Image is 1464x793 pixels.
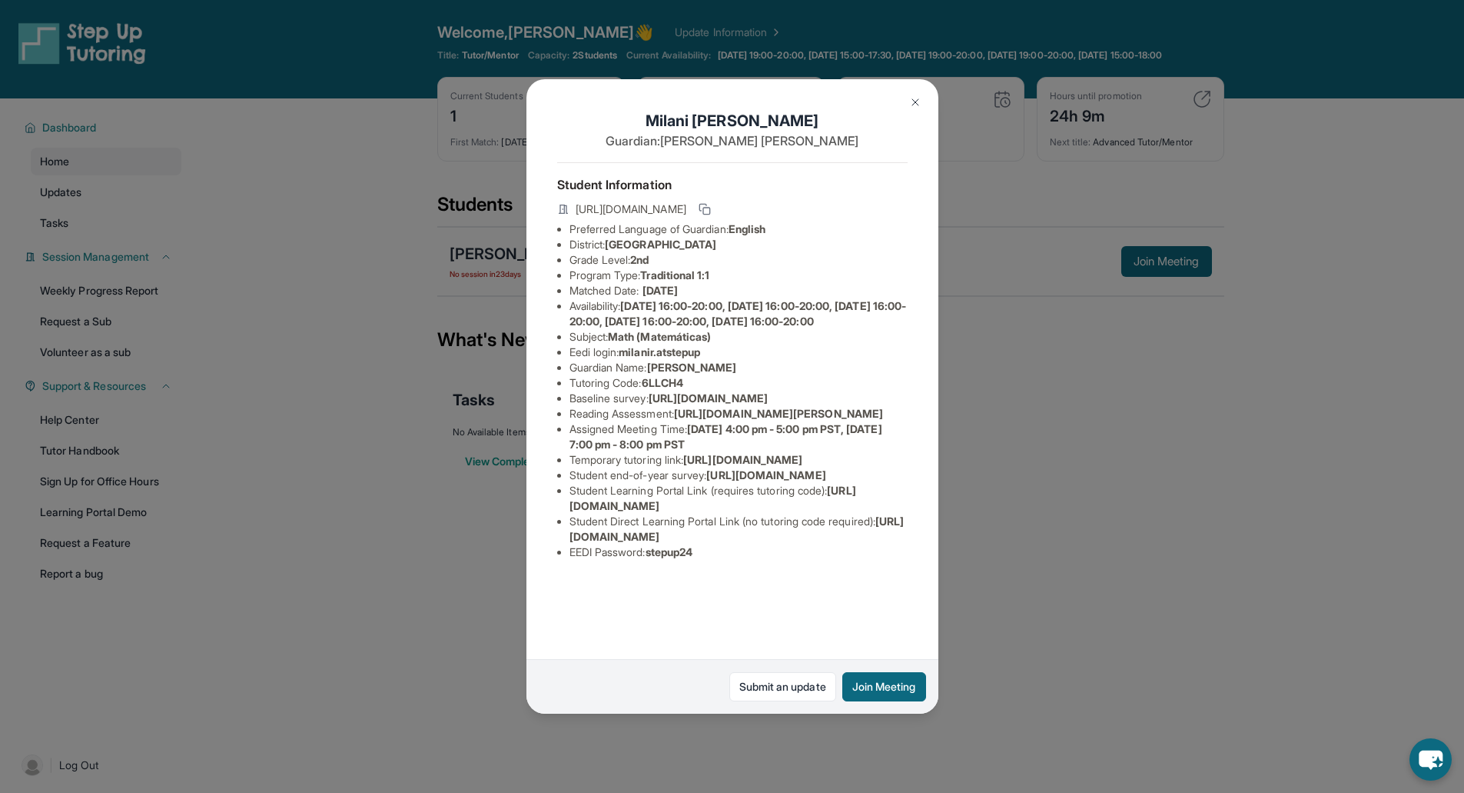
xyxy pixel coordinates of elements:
[729,222,766,235] span: English
[649,392,768,405] span: [URL][DOMAIN_NAME]
[729,672,836,701] a: Submit an update
[576,202,686,217] span: [URL][DOMAIN_NAME]
[605,238,716,251] span: [GEOGRAPHIC_DATA]
[557,132,908,150] p: Guardian: [PERSON_NAME] [PERSON_NAME]
[842,672,926,701] button: Join Meeting
[569,299,907,328] span: [DATE] 16:00-20:00, [DATE] 16:00-20:00, [DATE] 16:00-20:00, [DATE] 16:00-20:00, [DATE] 16:00-20:00
[569,391,908,406] li: Baseline survey :
[608,330,711,343] span: Math (Matemáticas)
[909,96,921,108] img: Close Icon
[569,375,908,391] li: Tutoring Code :
[1409,738,1452,781] button: chat-button
[695,200,714,218] button: Copy link
[674,407,883,420] span: [URL][DOMAIN_NAME][PERSON_NAME]
[569,422,882,451] span: [DATE] 4:00 pm - 5:00 pm PST, [DATE] 7:00 pm - 8:00 pm PST
[569,252,908,268] li: Grade Level:
[683,453,802,466] span: [URL][DOMAIN_NAME]
[619,345,700,358] span: milanir.atstepup
[569,545,908,560] li: EEDI Password :
[569,483,908,514] li: Student Learning Portal Link (requires tutoring code) :
[647,361,737,374] span: [PERSON_NAME]
[706,468,825,481] span: [URL][DOMAIN_NAME]
[569,514,908,545] li: Student Direct Learning Portal Link (no tutoring code required) :
[557,110,908,132] h1: Milani [PERSON_NAME]
[630,253,649,266] span: 2nd
[569,268,908,283] li: Program Type:
[569,345,908,360] li: Eedi login :
[569,360,908,375] li: Guardian Name :
[569,452,908,468] li: Temporary tutoring link :
[569,468,908,483] li: Student end-of-year survey :
[569,406,908,421] li: Reading Assessment :
[569,283,908,298] li: Matched Date:
[640,268,709,282] span: Traditional 1:1
[557,175,908,194] h4: Student Information
[569,237,908,252] li: District:
[569,421,908,452] li: Assigned Meeting Time :
[569,298,908,329] li: Availability:
[642,376,683,389] span: 6LLCH4
[642,284,678,297] span: [DATE]
[646,545,693,558] span: stepup24
[569,222,908,237] li: Preferred Language of Guardian:
[569,329,908,345] li: Subject :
